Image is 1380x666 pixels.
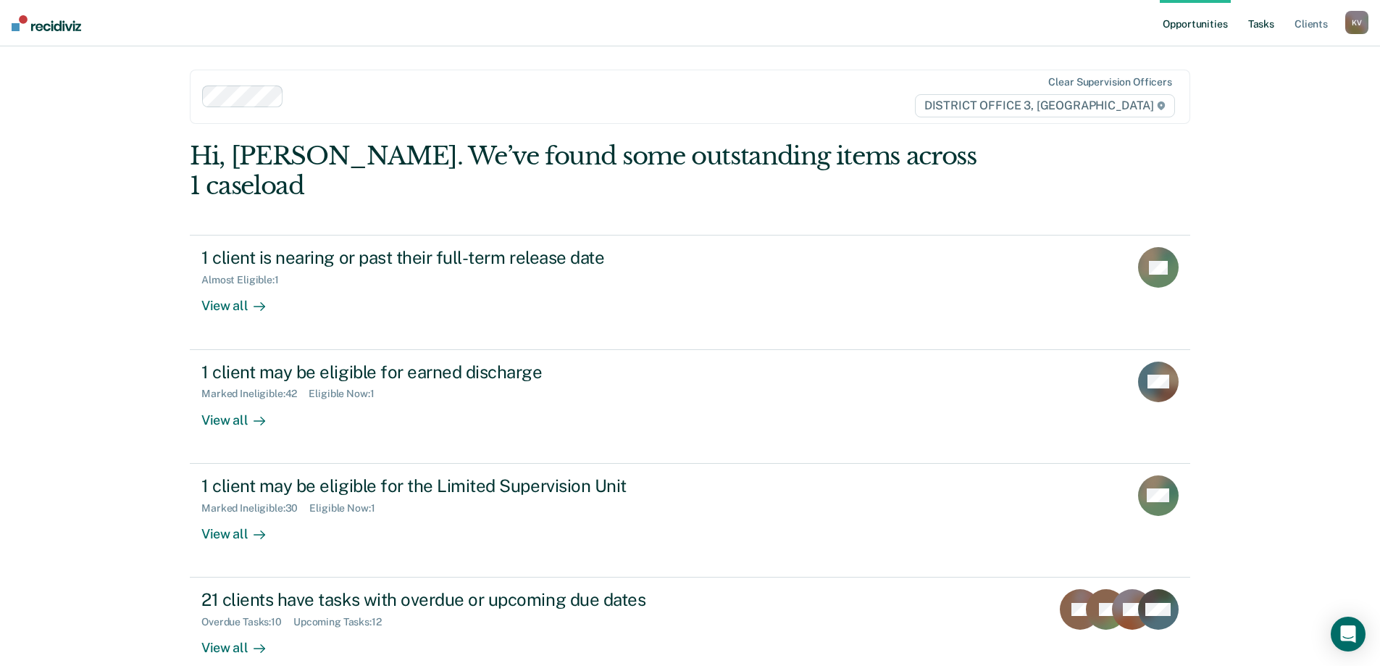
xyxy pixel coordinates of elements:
div: 1 client is nearing or past their full-term release date [201,247,710,268]
div: View all [201,628,283,657]
div: Open Intercom Messenger [1331,617,1366,652]
div: Almost Eligible : 1 [201,274,290,286]
a: 1 client may be eligible for earned dischargeMarked Ineligible:42Eligible Now:1View all [190,350,1190,464]
div: 1 client may be eligible for the Limited Supervision Unit [201,475,710,496]
div: K V [1345,11,1368,34]
div: Clear supervision officers [1048,76,1171,88]
button: KV [1345,11,1368,34]
span: DISTRICT OFFICE 3, [GEOGRAPHIC_DATA] [915,94,1175,117]
div: View all [201,514,283,542]
div: Upcoming Tasks : 12 [293,616,393,628]
img: Recidiviz [12,15,81,31]
a: 1 client is nearing or past their full-term release dateAlmost Eligible:1View all [190,235,1190,349]
div: 1 client may be eligible for earned discharge [201,362,710,383]
div: Eligible Now : 1 [309,388,385,400]
div: View all [201,286,283,315]
a: 1 client may be eligible for the Limited Supervision UnitMarked Ineligible:30Eligible Now:1View all [190,464,1190,578]
div: Hi, [PERSON_NAME]. We’ve found some outstanding items across 1 caseload [190,141,990,201]
div: View all [201,400,283,428]
div: Marked Ineligible : 42 [201,388,309,400]
div: Overdue Tasks : 10 [201,616,293,628]
div: Marked Ineligible : 30 [201,502,309,515]
div: Eligible Now : 1 [309,502,386,515]
div: 21 clients have tasks with overdue or upcoming due dates [201,589,710,610]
